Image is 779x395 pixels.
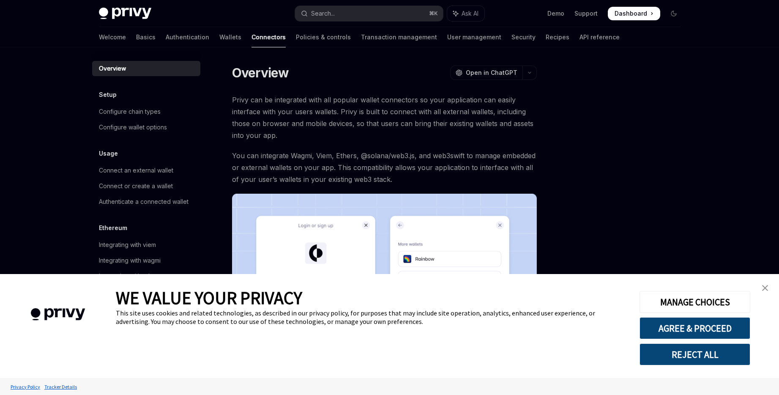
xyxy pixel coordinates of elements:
[99,165,173,176] div: Connect an external wallet
[546,27,569,47] a: Recipes
[99,8,151,19] img: dark logo
[615,9,647,18] span: Dashboard
[92,104,200,119] a: Configure chain types
[757,280,774,296] a: close banner
[232,65,289,80] h1: Overview
[166,27,209,47] a: Authentication
[511,27,536,47] a: Security
[295,6,443,21] button: Open search
[92,120,200,135] a: Configure wallet options
[92,61,200,76] a: Overview
[447,27,501,47] a: User management
[99,148,118,159] h5: Usage
[99,240,156,250] div: Integrating with viem
[99,223,127,233] h5: Ethereum
[92,178,200,194] a: Connect or create a wallet
[92,237,200,252] a: Integrating with viem
[99,197,189,207] div: Authenticate a connected wallet
[462,9,478,18] span: Ask AI
[42,379,79,394] a: Tracker Details
[92,194,200,209] a: Authenticate a connected wallet
[219,27,241,47] a: Wallets
[466,69,517,77] span: Open in ChatGPT
[547,9,564,18] a: Demo
[361,27,437,47] a: Transaction management
[232,94,537,141] span: Privy can be integrated with all popular wallet connectors so your application can easily interfa...
[13,296,103,333] img: company logo
[640,317,750,339] button: AGREE & PROCEED
[92,253,200,268] a: Integrating with wagmi
[251,27,286,47] a: Connectors
[8,379,42,394] a: Privacy Policy
[579,27,620,47] a: API reference
[116,287,302,309] span: WE VALUE YOUR PRIVACY
[311,8,335,19] div: Search...
[232,150,537,185] span: You can integrate Wagmi, Viem, Ethers, @solana/web3.js, and web3swift to manage embedded or exter...
[99,181,173,191] div: Connect or create a wallet
[608,7,660,20] a: Dashboard
[99,90,117,100] h5: Setup
[99,271,161,281] div: Integrating with ethers
[99,27,126,47] a: Welcome
[92,269,200,284] a: Integrating with ethers
[762,285,768,291] img: close banner
[99,107,161,117] div: Configure chain types
[574,9,598,18] a: Support
[99,122,167,132] div: Configure wallet options
[450,66,522,80] button: Open in ChatGPT
[92,163,200,178] a: Connect an external wallet
[99,255,161,266] div: Integrating with wagmi
[99,63,126,74] div: Overview
[136,27,156,47] a: Basics
[116,309,627,326] div: This site uses cookies and related technologies, as described in our privacy policy, for purposes...
[447,6,484,21] button: Toggle assistant panel
[640,291,750,313] button: MANAGE CHOICES
[429,10,438,17] span: ⌘ K
[640,343,750,365] button: REJECT ALL
[296,27,351,47] a: Policies & controls
[667,7,681,20] button: Toggle dark mode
